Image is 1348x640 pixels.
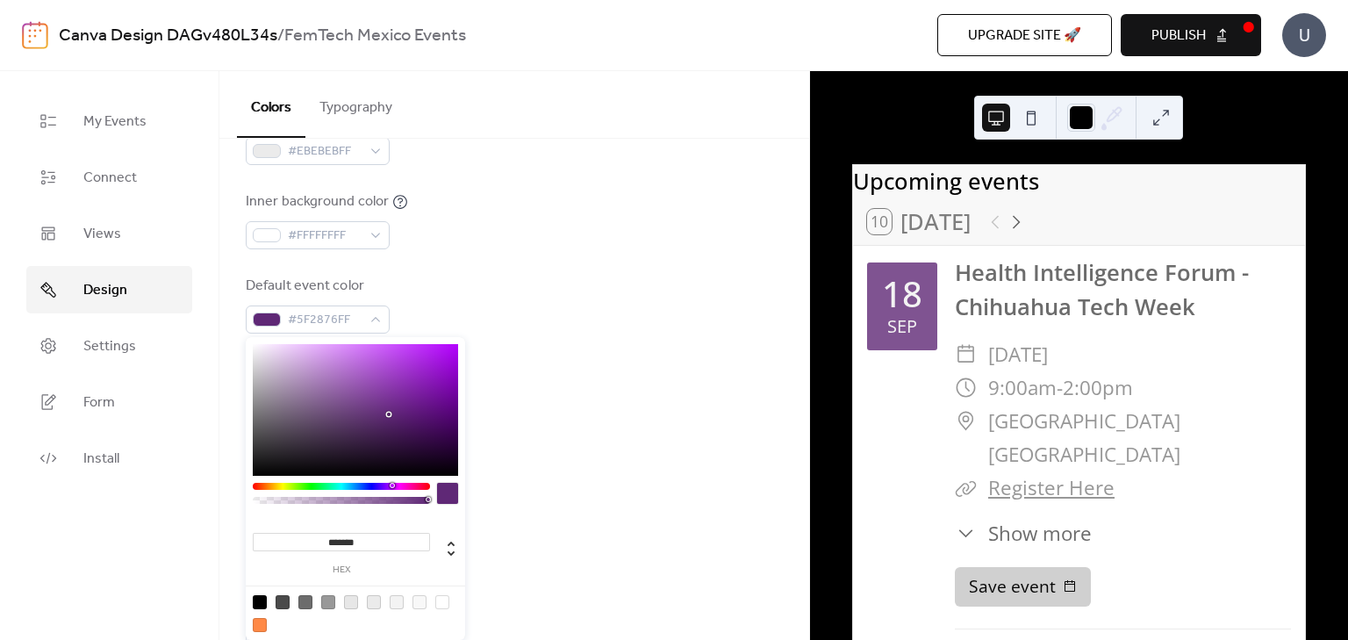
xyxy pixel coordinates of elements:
span: Form [83,392,115,413]
button: Upgrade site 🚀 [937,14,1112,56]
span: Install [83,449,119,470]
div: U [1282,13,1326,57]
span: Settings [83,336,136,357]
span: #EBEBEBFF [288,141,362,162]
div: ​ [955,519,978,549]
span: 2:00pm [1063,371,1133,405]
div: rgb(108, 108, 108) [298,595,312,609]
div: rgb(0, 0, 0) [253,595,267,609]
a: Health Intelligence Forum - Chihuahua Tech Week [955,257,1249,321]
div: rgb(248, 248, 248) [412,595,427,609]
span: - [1057,371,1063,405]
b: FemTech Mexico Events [284,19,466,53]
button: Typography [305,71,406,136]
span: #5F2876FF [288,310,362,331]
span: Design [83,280,127,301]
div: rgb(255, 137, 70) [253,618,267,632]
span: Connect [83,168,137,189]
div: ​ [955,471,978,505]
a: My Events [26,97,192,145]
div: ​ [955,405,978,438]
span: My Events [83,111,147,133]
div: rgb(255, 255, 255) [435,595,449,609]
a: Register Here [988,474,1115,501]
div: rgb(231, 231, 231) [344,595,358,609]
div: rgb(243, 243, 243) [390,595,404,609]
button: Publish [1121,14,1261,56]
div: Default event color [246,276,386,297]
div: rgb(235, 235, 235) [367,595,381,609]
button: Colors [237,71,305,138]
span: [DATE] [988,338,1048,371]
button: ​Show more [955,519,1092,549]
span: 9:00am [988,371,1057,405]
div: rgb(153, 153, 153) [321,595,335,609]
span: #FFFFFFFF [288,226,362,247]
button: Save event [955,567,1091,607]
div: ​ [955,371,978,405]
div: 18 [882,277,922,312]
a: Connect [26,154,192,201]
a: Form [26,378,192,426]
label: hex [253,565,430,575]
span: Views [83,224,121,245]
img: logo [22,21,48,49]
a: Design [26,266,192,313]
div: Inner background color [246,191,389,212]
div: Sep [887,318,917,335]
span: Show more [988,519,1092,549]
span: [GEOGRAPHIC_DATA] [GEOGRAPHIC_DATA] [988,405,1291,471]
span: Publish [1151,25,1206,47]
span: Upgrade site 🚀 [968,25,1081,47]
div: rgb(74, 74, 74) [276,595,290,609]
b: / [277,19,284,53]
a: Views [26,210,192,257]
div: ​ [955,338,978,371]
a: Canva Design DAGv480L34s [59,19,277,53]
div: Upcoming events [853,165,1305,198]
a: Install [26,435,192,482]
a: Settings [26,322,192,370]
